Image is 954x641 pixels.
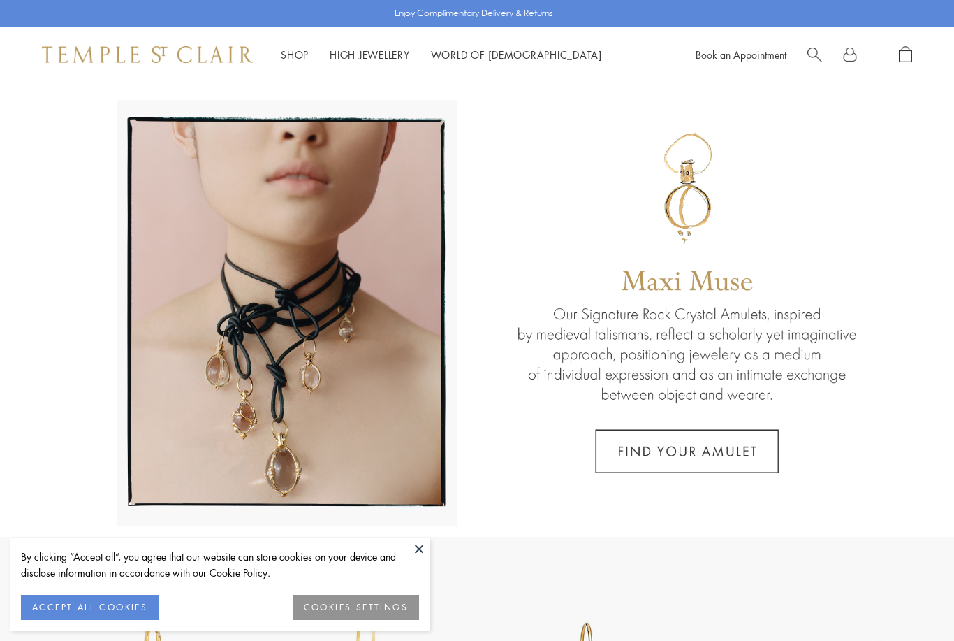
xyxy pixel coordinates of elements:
nav: Main navigation [281,46,602,64]
button: ACCEPT ALL COOKIES [21,595,159,620]
a: World of [DEMOGRAPHIC_DATA]World of [DEMOGRAPHIC_DATA] [431,48,602,62]
div: By clicking “Accept all”, you agree that our website can store cookies on your device and disclos... [21,549,419,581]
iframe: Gorgias live chat messenger [884,575,940,627]
img: Temple St. Clair [42,46,253,63]
a: Search [807,46,822,64]
p: Enjoy Complimentary Delivery & Returns [395,6,553,20]
a: ShopShop [281,48,309,62]
a: Book an Appointment [696,48,786,62]
button: COOKIES SETTINGS [293,595,419,620]
a: High JewelleryHigh Jewellery [330,48,410,62]
a: Open Shopping Bag [899,46,912,64]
